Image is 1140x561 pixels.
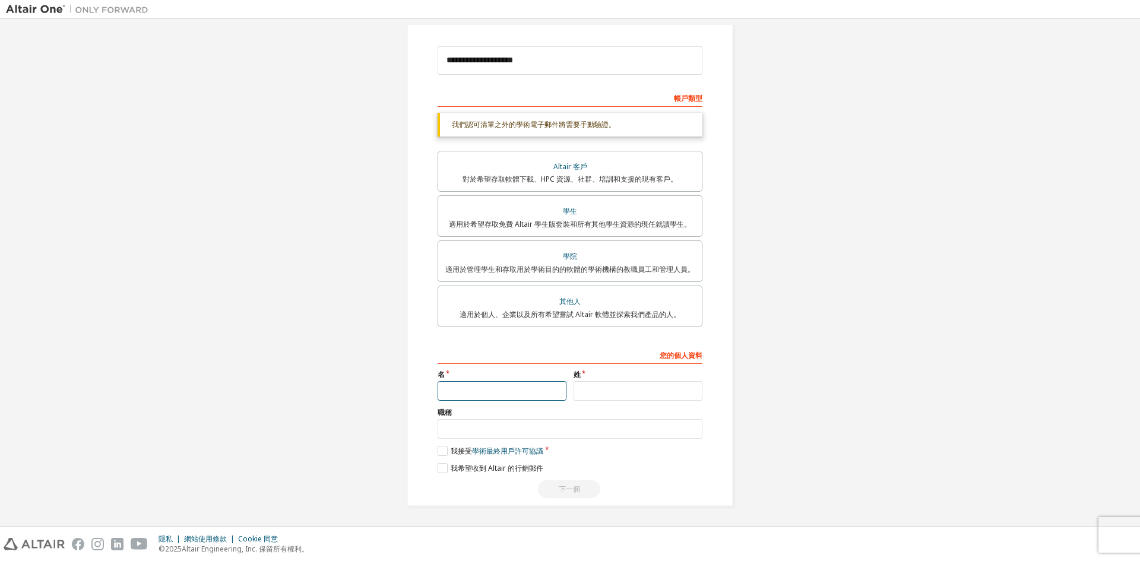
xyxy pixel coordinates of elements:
font: 名 [438,369,445,379]
font: 適用於個人、企業以及所有希望嘗試 Altair 軟體並探索我們產品的人。 [460,309,680,319]
div: Read and acccept EULA to continue [438,480,702,498]
font: Altair 客戶 [553,161,587,172]
font: 最終用戶許可協議 [486,446,543,456]
img: 牽牛星一號 [6,4,154,15]
font: 學生 [563,206,577,216]
img: youtube.svg [131,538,148,550]
font: Altair Engineering, Inc. 保留所有權利。 [182,544,309,554]
font: 姓 [574,369,581,379]
font: 職稱 [438,407,452,417]
font: 學術 [472,446,486,456]
img: instagram.svg [91,538,104,550]
font: 帳戶類型 [674,93,702,103]
font: 適用於希望存取免費 Altair 學生版套裝和所有其他學生資源的現任就讀學生。 [449,219,691,229]
font: 網站使用條款 [184,534,227,544]
font: 對於希望存取軟體下載、HPC 資源、社群、培訓和支援的現有客戶。 [463,174,677,184]
font: 我接受 [451,446,472,456]
font: 學院 [563,251,577,261]
font: 其他人 [559,296,581,306]
font: 我們認可清單之外的學術電子郵件將需要手動驗證。 [452,119,616,129]
font: Cookie 同意 [238,534,278,544]
img: facebook.svg [72,538,84,550]
img: linkedin.svg [111,538,123,550]
font: 適用於管理學生和存取用於學術目的的軟體的學術機構的教職員工和管理人員。 [445,264,695,274]
font: © [159,544,165,554]
font: 我希望收到 Altair 的行銷郵件 [451,463,543,473]
img: altair_logo.svg [4,538,65,550]
font: 2025 [165,544,182,554]
font: 您的個人資料 [660,350,702,360]
font: 隱私 [159,534,173,544]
